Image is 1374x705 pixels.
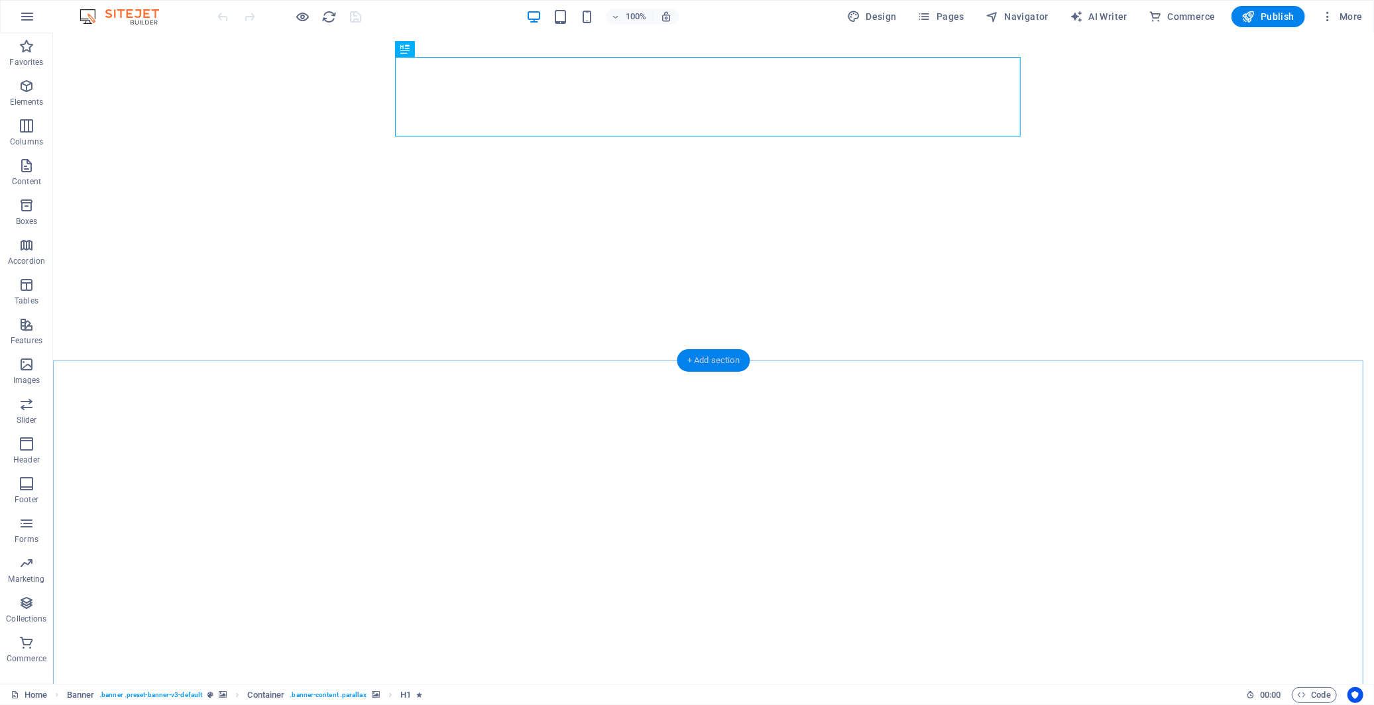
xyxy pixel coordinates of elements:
button: Click here to leave preview mode and continue editing [295,9,311,25]
p: Elements [10,97,44,107]
span: Code [1298,687,1331,703]
span: AI Writer [1070,10,1127,23]
i: On resize automatically adjust zoom level to fit chosen device. [660,11,672,23]
button: Commerce [1143,6,1221,27]
p: Content [12,176,41,187]
button: Navigator [980,6,1054,27]
span: More [1321,10,1363,23]
span: : [1269,690,1271,700]
div: + Add section [677,349,750,372]
span: Click to select. Double-click to edit [67,687,95,703]
p: Images [13,375,40,386]
button: Code [1292,687,1337,703]
span: Pages [918,10,964,23]
p: Slider [17,415,37,425]
span: Commerce [1149,10,1216,23]
p: Columns [10,136,43,147]
p: Favorites [9,57,43,68]
h6: 100% [626,9,647,25]
i: Element contains an animation [416,691,422,698]
p: Marketing [8,574,44,584]
i: Reload page [322,9,337,25]
p: Footer [15,494,38,505]
p: Features [11,335,42,346]
span: Publish [1242,10,1294,23]
p: Tables [15,296,38,306]
p: Header [13,455,40,465]
img: Editor Logo [76,9,176,25]
span: . banner-content .parallax [290,687,366,703]
p: Accordion [8,256,45,266]
button: Publish [1231,6,1305,27]
span: Navigator [986,10,1049,23]
button: More [1316,6,1368,27]
p: Collections [6,614,46,624]
button: Pages [913,6,970,27]
i: This element is a customizable preset [207,691,213,698]
h6: Session time [1246,687,1281,703]
span: 00 00 [1260,687,1281,703]
a: Click to cancel selection. Double-click to open Pages [11,687,47,703]
button: 100% [606,9,653,25]
span: Click to select. Double-click to edit [400,687,411,703]
div: Design (Ctrl+Alt+Y) [842,6,902,27]
button: AI Writer [1064,6,1133,27]
p: Boxes [16,216,38,227]
button: Usercentrics [1347,687,1363,703]
span: Click to select. Double-click to edit [248,687,285,703]
span: Design [847,10,897,23]
p: Forms [15,534,38,545]
button: reload [321,9,337,25]
p: Commerce [7,653,46,664]
span: . banner .preset-banner-v3-default [99,687,202,703]
i: This element contains a background [372,691,380,698]
nav: breadcrumb [67,687,423,703]
i: This element contains a background [219,691,227,698]
button: Design [842,6,902,27]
